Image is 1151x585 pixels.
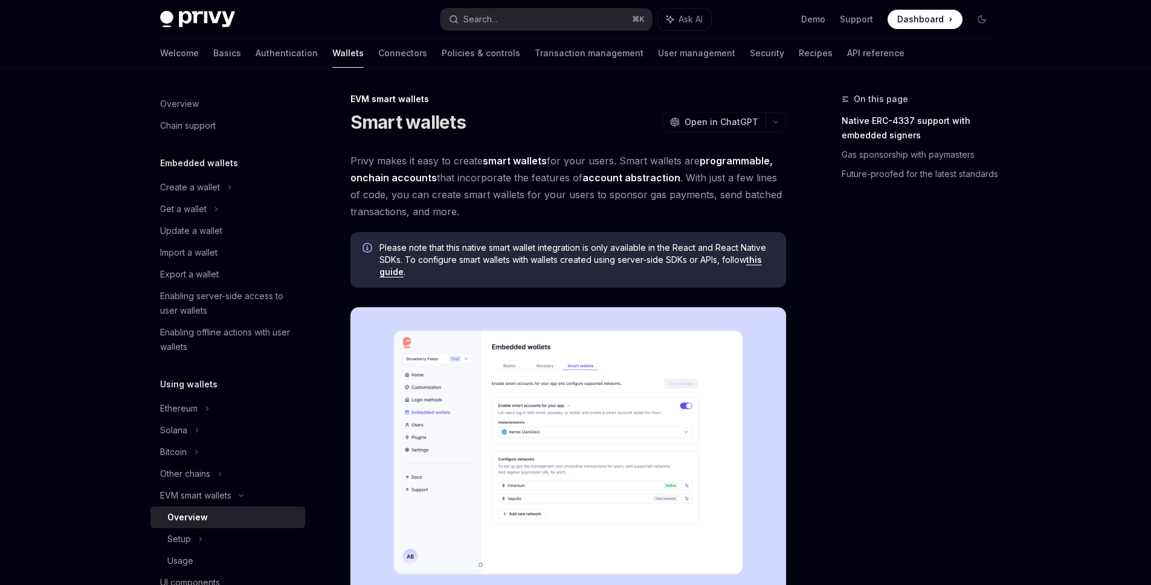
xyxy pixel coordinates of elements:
[378,39,427,68] a: Connectors
[160,488,231,503] div: EVM smart wallets
[160,467,210,481] div: Other chains
[363,243,375,255] svg: Info
[840,13,873,25] a: Support
[685,116,758,128] span: Open in ChatGPT
[332,39,364,68] a: Wallets
[167,554,193,568] div: Usage
[160,325,298,354] div: Enabling offline actions with user wallets
[160,423,187,438] div: Solana
[350,111,466,133] h1: Smart wallets
[842,111,1001,145] a: Native ERC-4337 support with embedded signers
[213,39,241,68] a: Basics
[160,11,235,28] img: dark logo
[160,39,199,68] a: Welcome
[150,285,305,322] a: Enabling server-side access to user wallets
[662,112,766,132] button: Open in ChatGPT
[442,39,520,68] a: Policies & controls
[150,550,305,572] a: Usage
[160,267,219,282] div: Export a wallet
[160,445,187,459] div: Bitcoin
[658,39,735,68] a: User management
[801,13,825,25] a: Demo
[160,377,218,392] h5: Using wallets
[150,263,305,285] a: Export a wallet
[160,118,216,133] div: Chain support
[350,93,786,105] div: EVM smart wallets
[842,164,1001,184] a: Future-proofed for the latest standards
[972,10,991,29] button: Toggle dark mode
[463,12,497,27] div: Search...
[854,92,908,106] span: On this page
[160,245,218,260] div: Import a wallet
[847,39,904,68] a: API reference
[150,220,305,242] a: Update a wallet
[167,510,208,525] div: Overview
[160,156,238,170] h5: Embedded wallets
[582,172,680,184] a: account abstraction
[799,39,833,68] a: Recipes
[160,97,199,111] div: Overview
[160,289,298,318] div: Enabling server-side access to user wallets
[150,242,305,263] a: Import a wallet
[160,180,220,195] div: Create a wallet
[440,8,652,30] button: Search...⌘K
[160,224,222,238] div: Update a wallet
[379,242,774,278] span: Please note that this native smart wallet integration is only available in the React and React Na...
[256,39,318,68] a: Authentication
[842,145,1001,164] a: Gas sponsorship with paymasters
[160,202,207,216] div: Get a wallet
[535,39,643,68] a: Transaction management
[167,532,191,546] div: Setup
[150,115,305,137] a: Chain support
[897,13,944,25] span: Dashboard
[150,506,305,528] a: Overview
[150,322,305,358] a: Enabling offline actions with user wallets
[632,15,645,24] span: ⌘ K
[150,93,305,115] a: Overview
[658,8,711,30] button: Ask AI
[750,39,784,68] a: Security
[483,155,547,167] strong: smart wallets
[679,13,703,25] span: Ask AI
[350,152,786,220] span: Privy makes it easy to create for your users. Smart wallets are that incorporate the features of ...
[888,10,962,29] a: Dashboard
[160,401,198,416] div: Ethereum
